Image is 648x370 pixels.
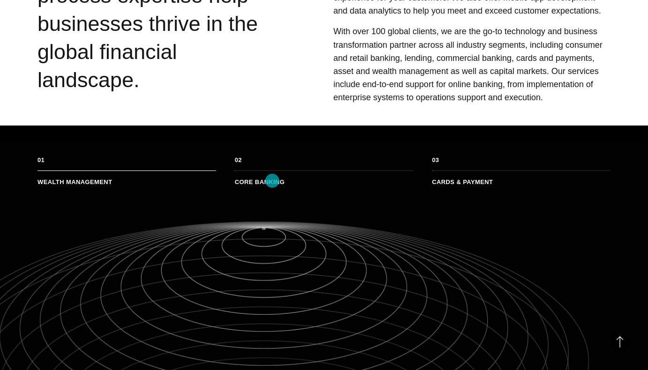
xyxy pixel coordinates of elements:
[333,25,611,104] p: With over 100 global clients, we are the go-to technology and business transformation partner acr...
[611,333,629,351] button: Back to Top
[37,170,216,185] li: Wealth Management
[432,170,611,185] li: Cards & Payment
[235,170,413,185] li: Core Banking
